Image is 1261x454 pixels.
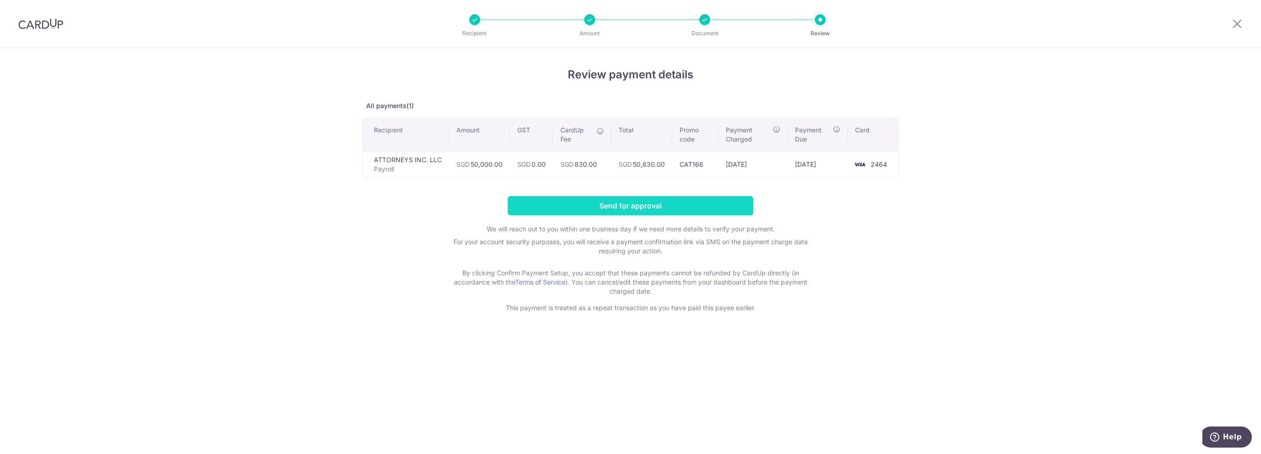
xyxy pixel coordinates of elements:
th: Amount [449,118,510,151]
p: Amount [556,29,624,38]
td: 50,830.00 [611,151,672,177]
td: [DATE] [788,151,848,177]
span: SGD [619,160,632,168]
th: Promo code [672,118,718,151]
input: Send for approval [508,196,753,215]
th: Card [848,118,898,151]
span: SGD [456,160,470,168]
p: Review [786,29,854,38]
td: CAT166 [672,151,718,177]
th: Total [611,118,672,151]
img: <span class="translation_missing" title="translation missing: en.account_steps.new_confirm_form.b... [850,159,869,170]
span: CardUp Fee [560,126,592,144]
p: This payment is treated as a repeat transaction as you have paid this payee earlier. [447,303,814,312]
a: Terms of Service [515,278,565,286]
p: All payments(1) [362,101,899,110]
p: Recipient [441,29,509,38]
td: 50,000.00 [449,151,510,177]
td: 0.00 [510,151,553,177]
p: By clicking Confirm Payment Setup, you accept that these payments cannot be refunded by CardUp di... [447,268,814,296]
span: Payment Charged [726,126,770,144]
th: Recipient [363,118,449,151]
td: [DATE] [718,151,788,177]
span: Payment Due [795,126,830,144]
span: SGD [560,160,574,168]
p: Document [671,29,739,38]
p: For your account security purposes, you will receive a payment confirmation link via SMS on the p... [447,237,814,265]
span: 2464 [871,160,887,168]
h4: Review payment details [362,66,899,83]
th: GST [510,118,553,151]
td: ATTORNEYS INC. LLC [363,151,449,177]
td: 830.00 [553,151,611,177]
span: SGD [517,160,531,168]
p: Payroll [374,164,442,174]
iframe: Opens a widget where you can find more information [1202,427,1252,449]
img: CardUp [18,18,63,29]
p: We will reach out to you within one business day if we need more details to verify your payment. [447,224,814,234]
